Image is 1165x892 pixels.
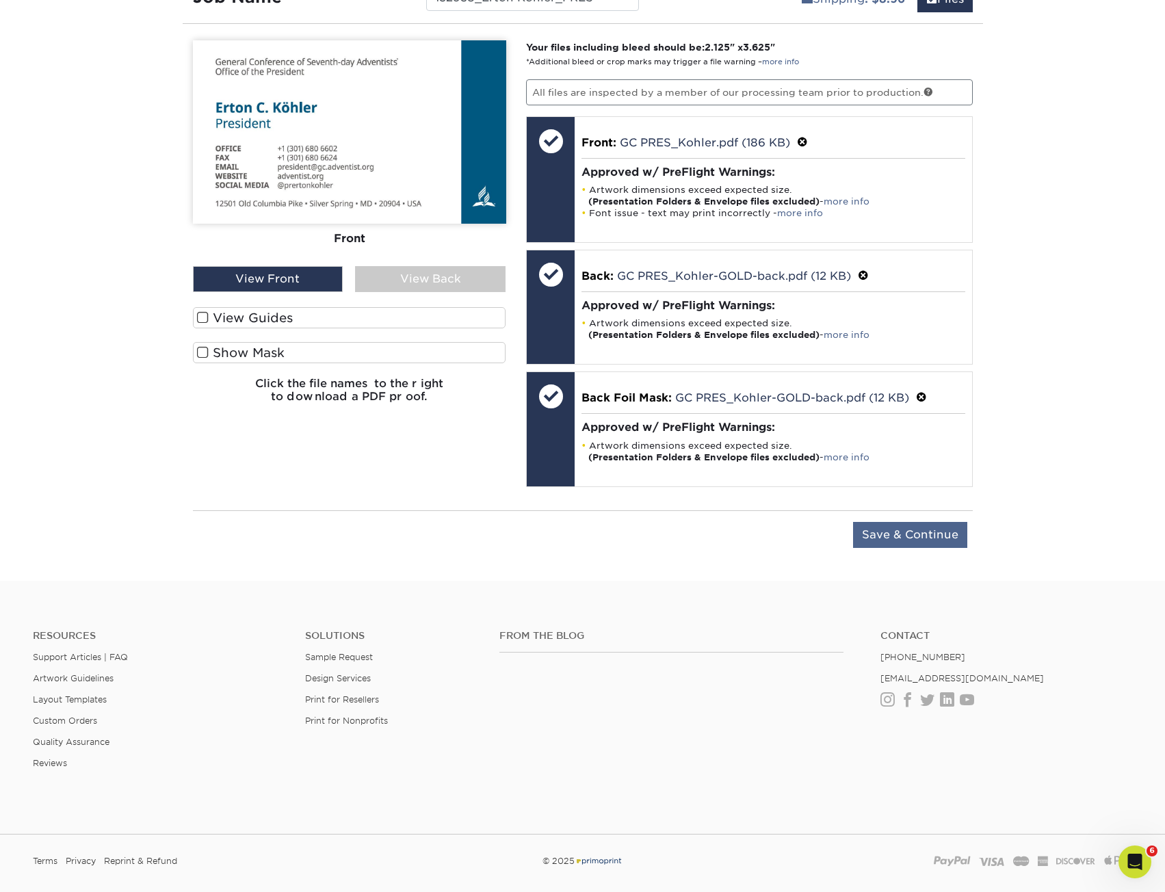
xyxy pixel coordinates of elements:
p: All files are inspected by a member of our processing team prior to production. [526,79,973,105]
div: © 2025 [396,851,770,871]
h4: Approved w/ PreFlight Warnings: [581,166,965,179]
a: Layout Templates [33,694,107,705]
iframe: Intercom live chat [1118,845,1151,878]
a: Print for Nonprofits [305,716,388,726]
label: Show Mask [193,342,506,363]
span: Back Foil Mask: [581,391,672,404]
iframe: Google Customer Reviews [3,850,116,887]
a: Custom Orders [33,716,97,726]
img: Primoprint [575,856,623,866]
a: GC PRES_Kohler-GOLD-back.pdf (12 KB) [617,270,851,283]
small: *Additional bleed or crop marks may trigger a file warning – [526,57,799,66]
div: View Back [355,266,506,292]
span: 3.625 [743,42,770,53]
label: View Guides [193,307,506,328]
a: more info [824,330,869,340]
a: Contact [880,630,1132,642]
a: Sample Request [305,652,373,662]
a: [PHONE_NUMBER] [880,652,965,662]
li: Font issue - text may print incorrectly - [581,207,965,219]
a: Quality Assurance [33,737,109,747]
a: more info [762,57,799,66]
li: Artwork dimensions exceed expected size. - [581,184,965,207]
a: [EMAIL_ADDRESS][DOMAIN_NAME] [880,673,1044,683]
div: Front [193,224,506,254]
a: Artwork Guidelines [33,673,114,683]
li: Artwork dimensions exceed expected size. - [581,440,965,463]
span: 2.125 [705,42,730,53]
h4: Solutions [305,630,479,642]
h4: From the Blog [499,630,843,642]
strong: (Presentation Folders & Envelope files excluded) [588,196,820,207]
span: 6 [1147,845,1157,856]
a: GC PRES_Kohler-GOLD-back.pdf (12 KB) [675,391,909,404]
h4: Approved w/ PreFlight Warnings: [581,421,965,434]
h6: Click the file names to the right to download a PDF proof. [193,377,506,414]
a: Design Services [305,673,371,683]
a: Print for Resellers [305,694,379,705]
span: Back: [581,270,614,283]
a: Support Articles | FAQ [33,652,128,662]
span: Front: [581,136,616,149]
li: Artwork dimensions exceed expected size. - [581,317,965,341]
a: GC PRES_Kohler.pdf (186 KB) [620,136,790,149]
h4: Approved w/ PreFlight Warnings: [581,299,965,312]
a: more info [824,452,869,462]
strong: (Presentation Folders & Envelope files excluded) [588,452,820,462]
div: View Front [193,266,343,292]
a: more info [777,208,823,218]
strong: (Presentation Folders & Envelope files excluded) [588,330,820,340]
a: Reprint & Refund [104,851,177,871]
h4: Resources [33,630,285,642]
a: more info [824,196,869,207]
a: Reviews [33,758,67,768]
strong: Your files including bleed should be: " x " [526,42,775,53]
input: Save & Continue [853,522,967,548]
